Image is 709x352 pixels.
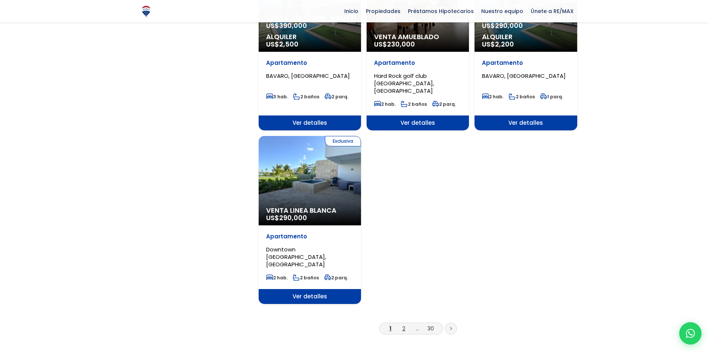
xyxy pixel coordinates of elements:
p: Apartamento [374,59,462,67]
span: 2 hab. [374,101,396,107]
span: Downtown [GEOGRAPHIC_DATA], [GEOGRAPHIC_DATA] [266,245,326,268]
span: BAVARO, [GEOGRAPHIC_DATA] [482,72,566,80]
span: 230,000 [387,39,415,49]
span: 2 parq. [432,101,456,107]
span: US$ [266,21,307,30]
a: ... [416,324,419,332]
span: US$ [266,213,307,222]
span: Alquiler [482,33,569,41]
a: 2 [402,324,405,332]
span: 290,000 [279,213,307,222]
span: Ver detalles [367,115,469,130]
img: Logo de REMAX [140,5,153,18]
a: Exclusiva Venta Linea Blanca US$290,000 Apartamento Downtown [GEOGRAPHIC_DATA], [GEOGRAPHIC_DATA]... [259,136,361,304]
span: 2 hab. [266,275,288,281]
span: 2,200 [495,39,514,49]
span: BAVARO, [GEOGRAPHIC_DATA] [266,72,350,80]
p: Apartamento [482,59,569,67]
span: Propiedades [362,6,404,17]
a: 30 [427,324,434,332]
span: Ver detalles [259,289,361,304]
p: Apartamento [266,233,354,240]
span: 3 hab. [266,93,288,100]
span: US$ [266,39,298,49]
span: 2 baños [509,93,535,100]
span: Préstamos Hipotecarios [404,6,478,17]
span: Únete a RE/MAX [527,6,577,17]
a: 1 [389,324,392,332]
p: Apartamento [266,59,354,67]
span: Inicio [341,6,362,17]
span: Venta Amueblado [374,33,462,41]
span: Alquiler [266,33,354,41]
span: Hard Rock golf club [GEOGRAPHIC_DATA], [GEOGRAPHIC_DATA] [374,72,434,95]
span: 2,500 [279,39,298,49]
span: 2 parq. [325,93,348,100]
span: Ver detalles [259,115,361,130]
span: Venta Linea Blanca [266,207,354,214]
span: Ver detalles [475,115,577,130]
span: US$ [482,39,514,49]
span: 2 baños [293,93,319,100]
span: 2 baños [293,275,319,281]
span: US$ [374,39,415,49]
span: 1 parq. [540,93,563,100]
span: US$ [482,21,523,30]
span: Nuestro equipo [478,6,527,17]
span: Exclusiva [325,136,361,146]
span: 290,000 [495,21,523,30]
span: 2 baños [401,101,427,107]
span: 2 parq. [324,275,348,281]
span: 2 hab. [482,93,504,100]
span: 390,000 [279,21,307,30]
